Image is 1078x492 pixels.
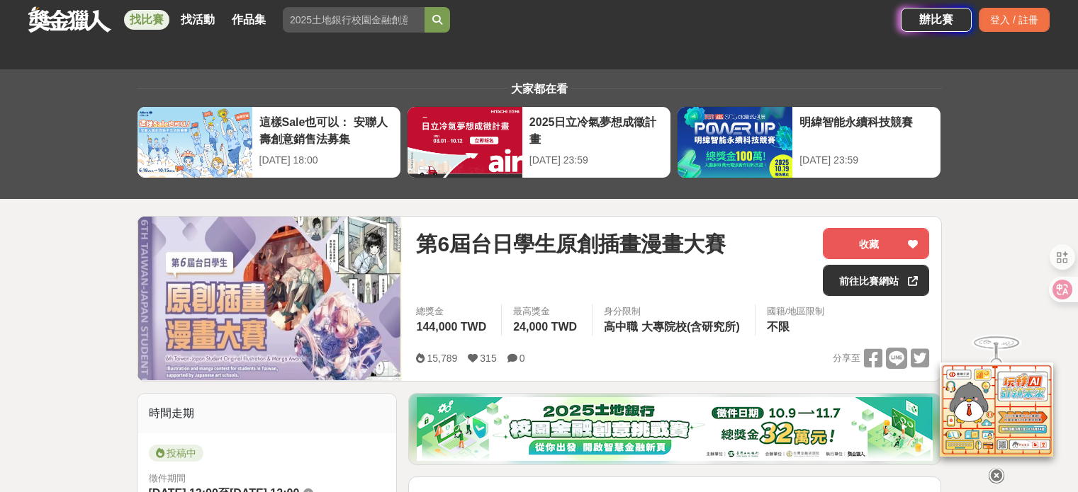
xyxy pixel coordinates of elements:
[979,8,1050,32] div: 登入 / 註冊
[416,228,726,260] span: 第6屆台日學生原創插畫漫畫大賽
[677,106,941,178] a: 明緯智能永續科技競賽[DATE] 23:59
[799,153,933,168] div: [DATE] 23:59
[149,445,203,462] span: 投稿中
[417,397,933,461] img: d20b4788-230c-4a26-8bab-6e291685a538.png
[259,153,393,168] div: [DATE] 18:00
[513,321,577,333] span: 24,000 TWD
[529,114,663,146] div: 2025日立冷氣夢想成徵計畫
[507,83,571,95] span: 大家都在看
[799,114,933,146] div: 明緯智能永續科技競賽
[407,106,671,178] a: 2025日立冷氣夢想成徵計畫[DATE] 23:59
[149,473,186,484] span: 徵件期間
[416,321,486,333] span: 144,000 TWD
[641,321,740,333] span: 大專院校(含研究所)
[940,362,1053,457] img: d2146d9a-e6f6-4337-9592-8cefde37ba6b.png
[604,304,743,319] div: 身分限制
[283,7,425,33] input: 2025土地銀行校園金融創意挑戰賽：從你出發 開啟智慧金融新頁
[480,353,496,364] span: 315
[529,153,663,168] div: [DATE] 23:59
[427,353,457,364] span: 15,789
[823,228,929,259] button: 收藏
[604,321,638,333] span: 高中職
[137,217,403,380] img: Cover Image
[823,265,929,296] a: 前往比賽網站
[124,10,169,30] a: 找比賽
[416,304,490,319] span: 總獎金
[767,321,790,333] span: 不限
[137,394,397,433] div: 時間走期
[175,10,220,30] a: 找活動
[226,10,271,30] a: 作品集
[513,304,580,319] span: 最高獎金
[901,8,972,32] a: 辦比賽
[520,353,525,364] span: 0
[259,114,393,146] div: 這樣Sale也可以： 安聯人壽創意銷售法募集
[137,106,401,178] a: 這樣Sale也可以： 安聯人壽創意銷售法募集[DATE] 18:00
[833,348,860,369] span: 分享至
[767,304,825,319] div: 國籍/地區限制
